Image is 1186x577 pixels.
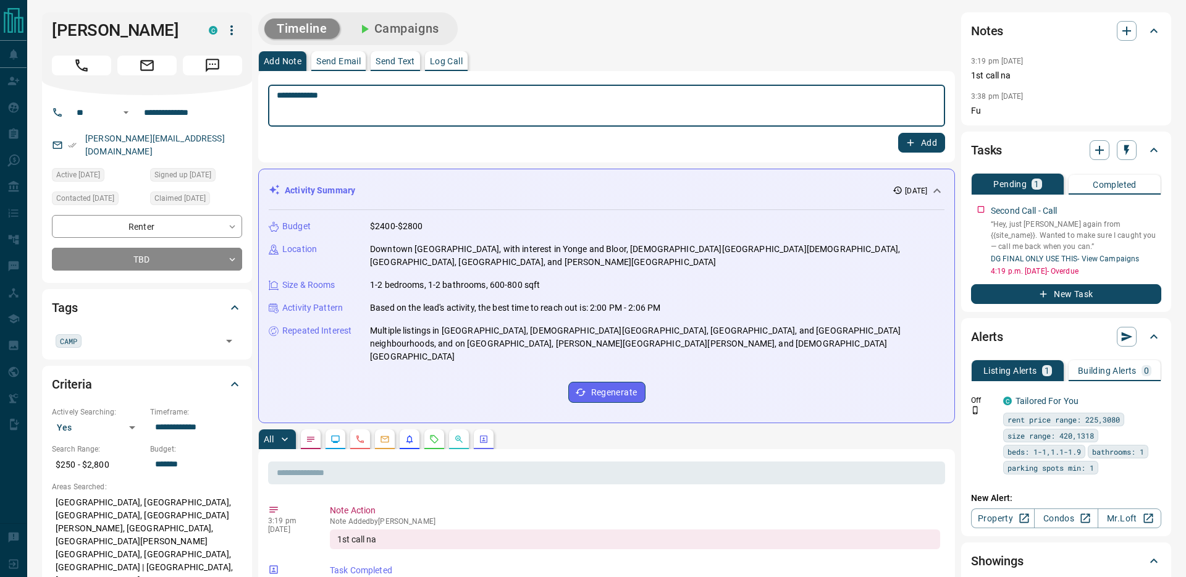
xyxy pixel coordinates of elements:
svg: Notes [306,434,316,444]
span: Email [117,56,177,75]
p: [DATE] [268,525,311,534]
p: 0 [1144,366,1149,375]
p: Pending [993,180,1027,188]
p: Send Text [376,57,415,65]
p: Multiple listings in [GEOGRAPHIC_DATA], [DEMOGRAPHIC_DATA][GEOGRAPHIC_DATA], [GEOGRAPHIC_DATA], a... [370,324,944,363]
a: Mr.Loft [1098,508,1161,528]
button: Campaigns [345,19,452,39]
p: Add Note [264,57,301,65]
p: Completed [1093,180,1137,189]
p: 1 [1034,180,1039,188]
p: Location [282,243,317,256]
svg: Calls [355,434,365,444]
span: Message [183,56,242,75]
p: Task Completed [330,564,940,577]
div: Renter [52,215,242,238]
p: New Alert: [971,492,1161,505]
p: Fu [971,104,1161,117]
div: Alerts [971,322,1161,352]
a: DG FINAL ONLY USE THIS- View Campaigns [991,255,1139,263]
p: [DATE] [905,185,927,196]
p: Timeframe: [150,406,242,418]
p: Areas Searched: [52,481,242,492]
p: Listing Alerts [983,366,1037,375]
div: Showings [971,546,1161,576]
span: beds: 1-1,1.1-1.9 [1007,445,1081,458]
div: Tue Sep 30 2025 [52,168,144,185]
p: Second Call - Call [991,204,1057,217]
div: Tags [52,293,242,322]
div: 1st call na [330,529,940,549]
p: 3:19 pm [DATE] [971,57,1024,65]
h1: [PERSON_NAME] [52,20,190,40]
span: rent price range: 225,3080 [1007,413,1120,426]
p: Building Alerts [1078,366,1137,375]
div: Tue Sep 30 2025 [150,192,242,209]
svg: Requests [429,434,439,444]
div: condos.ca [1003,397,1012,405]
div: condos.ca [209,26,217,35]
p: Actively Searching: [52,406,144,418]
p: Send Email [316,57,361,65]
p: 4:19 p.m. [DATE] - Overdue [991,266,1161,277]
div: Yes [52,418,144,437]
p: $250 - $2,800 [52,455,144,475]
svg: Push Notification Only [971,406,980,415]
div: Sat May 17 2025 [150,168,242,185]
svg: Lead Browsing Activity [330,434,340,444]
h2: Criteria [52,374,92,394]
p: “Hey, just [PERSON_NAME] again from {{site_name}}. Wanted to make sure I caught you — call me bac... [991,219,1161,252]
p: Repeated Interest [282,324,351,337]
button: Open [119,105,133,120]
p: Note Added by [PERSON_NAME] [330,517,940,526]
svg: Email Verified [68,141,77,150]
svg: Opportunities [454,434,464,444]
button: Regenerate [568,382,646,403]
a: Condos [1034,508,1098,528]
h2: Tags [52,298,77,318]
span: CAMP [60,335,77,347]
p: $2400-$2800 [370,220,423,233]
svg: Agent Actions [479,434,489,444]
div: Tue Sep 30 2025 [52,192,144,209]
p: 3:38 pm [DATE] [971,92,1024,101]
p: Activity Pattern [282,301,343,314]
a: [PERSON_NAME][EMAIL_ADDRESS][DOMAIN_NAME] [85,133,225,156]
span: size range: 420,1318 [1007,429,1094,442]
div: TBD [52,248,242,271]
p: All [264,435,274,444]
button: Timeline [264,19,340,39]
p: 1-2 bedrooms, 1-2 bathrooms, 600-800 sqft [370,279,540,292]
a: Tailored For You [1016,396,1079,406]
span: Active [DATE] [56,169,100,181]
span: parking spots min: 1 [1007,461,1094,474]
p: Log Call [430,57,463,65]
button: Open [221,332,238,350]
p: Budget: [150,444,242,455]
h2: Notes [971,21,1003,41]
button: Add [898,133,945,153]
p: Search Range: [52,444,144,455]
h2: Tasks [971,140,1002,160]
p: Based on the lead's activity, the best time to reach out is: 2:00 PM - 2:06 PM [370,301,660,314]
span: bathrooms: 1 [1092,445,1144,458]
p: Off [971,395,996,406]
p: Size & Rooms [282,279,335,292]
h2: Showings [971,551,1024,571]
div: Tasks [971,135,1161,165]
p: Activity Summary [285,184,355,197]
div: Criteria [52,369,242,399]
span: Claimed [DATE] [154,192,206,204]
svg: Emails [380,434,390,444]
div: Activity Summary[DATE] [269,179,944,202]
svg: Listing Alerts [405,434,414,444]
p: 1 [1045,366,1049,375]
div: Notes [971,16,1161,46]
p: 3:19 pm [268,516,311,525]
span: Signed up [DATE] [154,169,211,181]
span: Call [52,56,111,75]
span: Contacted [DATE] [56,192,114,204]
p: Note Action [330,504,940,517]
p: Budget [282,220,311,233]
a: Property [971,508,1035,528]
